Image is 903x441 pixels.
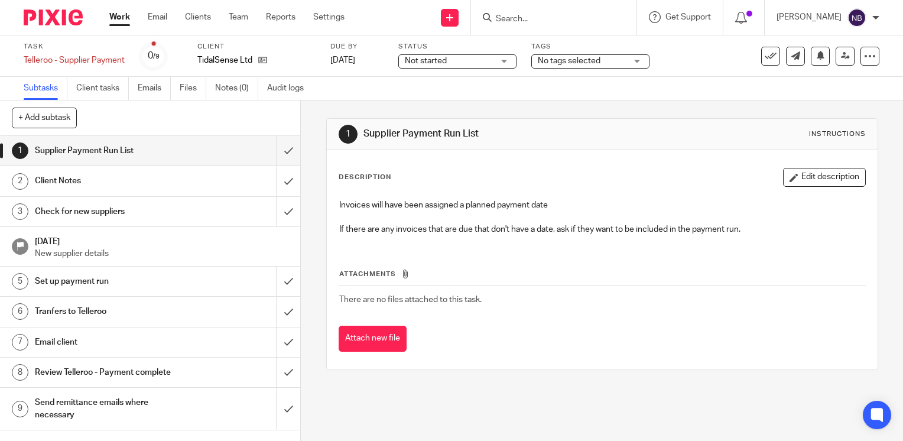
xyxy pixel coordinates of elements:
a: Notes (0) [215,77,258,100]
div: 1 [12,142,28,159]
span: Not started [405,57,447,65]
div: 2 [12,173,28,190]
h1: [DATE] [35,233,289,248]
small: /9 [153,53,160,60]
div: 3 [12,203,28,220]
div: 1 [339,125,358,144]
div: Instructions [809,129,866,139]
h1: Set up payment run [35,273,188,290]
h1: Supplier Payment Run List [35,142,188,160]
a: Emails [138,77,171,100]
div: 7 [12,334,28,351]
button: + Add subtask [12,108,77,128]
div: 9 [12,401,28,417]
h1: Tranfers to Telleroo [35,303,188,320]
span: [DATE] [330,56,355,64]
div: 8 [12,364,28,381]
div: 6 [12,303,28,320]
span: Get Support [665,13,711,21]
label: Tags [531,42,649,51]
p: If there are any invoices that are due that don't have a date, ask if they want to be included in... [339,223,865,235]
p: [PERSON_NAME] [777,11,842,23]
a: Subtasks [24,77,67,100]
a: Settings [313,11,345,23]
h1: Supplier Payment Run List [363,128,627,140]
h1: Review Telleroo - Payment complete [35,364,188,381]
h1: Check for new suppliers [35,203,188,220]
h1: Email client [35,333,188,351]
button: Attach new file [339,326,407,352]
label: Status [398,42,517,51]
a: Audit logs [267,77,313,100]
a: Email [148,11,167,23]
div: Telleroo - Supplier Payment [24,54,125,66]
div: 5 [12,273,28,290]
p: Description [339,173,391,182]
label: Task [24,42,125,51]
p: TidalSense Ltd [197,54,252,66]
h1: Send remittance emails where necessary [35,394,188,424]
a: Client tasks [76,77,129,100]
span: No tags selected [538,57,600,65]
div: 0 [148,49,160,63]
p: Invoices will have been assigned a planned payment date [339,199,865,211]
label: Client [197,42,316,51]
a: Work [109,11,130,23]
h1: Client Notes [35,172,188,190]
img: Pixie [24,9,83,25]
span: Attachments [339,271,396,277]
a: Reports [266,11,295,23]
a: Team [229,11,248,23]
a: Files [180,77,206,100]
span: There are no files attached to this task. [339,296,482,304]
input: Search [495,14,601,25]
p: New supplier details [35,248,289,260]
button: Edit description [783,168,866,187]
img: svg%3E [847,8,866,27]
a: Clients [185,11,211,23]
label: Due by [330,42,384,51]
